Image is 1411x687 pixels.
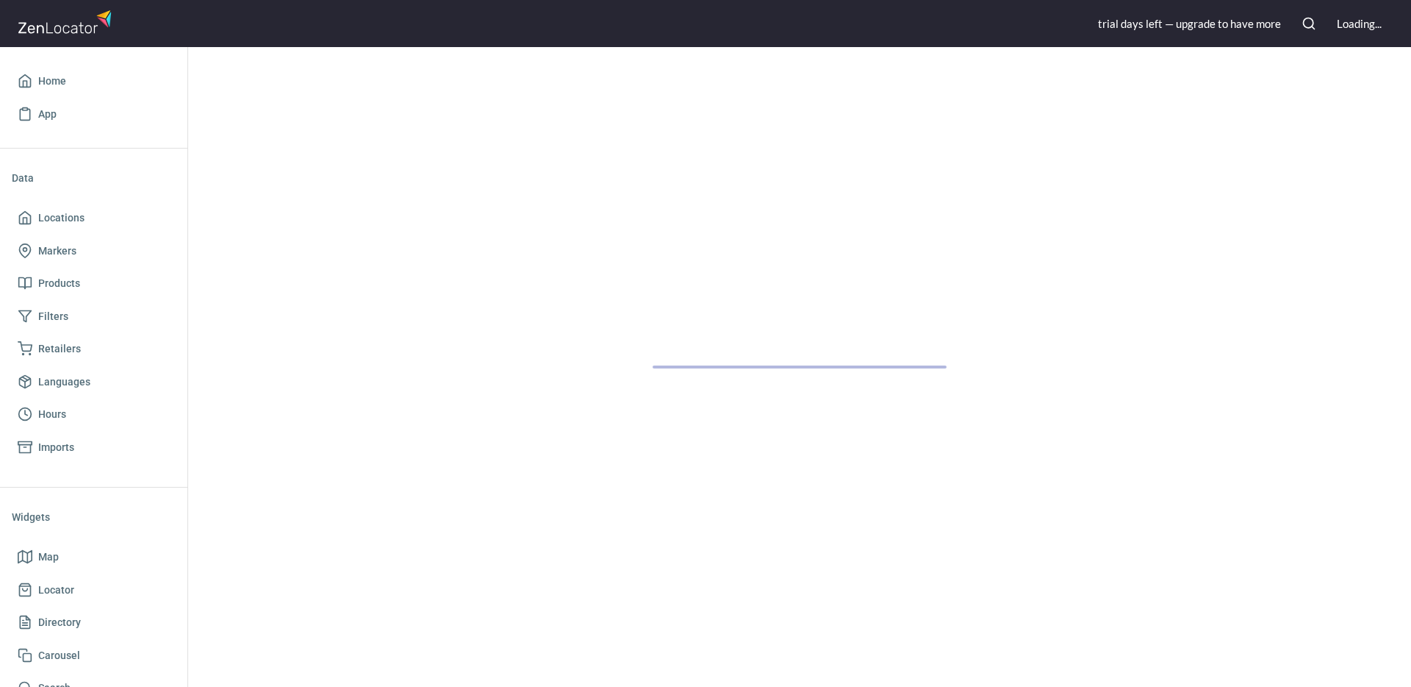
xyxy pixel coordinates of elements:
a: Carousel [12,639,176,672]
a: Languages [12,366,176,399]
span: Products [38,274,80,293]
span: App [38,105,57,124]
a: Retailers [12,332,176,366]
li: Widgets [12,499,176,535]
li: Data [12,160,176,196]
span: Languages [38,373,90,391]
a: Directory [12,606,176,639]
span: Directory [38,613,81,632]
span: Hours [38,405,66,424]
a: App [12,98,176,131]
div: trial day s left — upgrade to have more [1098,16,1281,32]
a: Hours [12,398,176,431]
a: Imports [12,431,176,464]
button: Search [1293,7,1325,40]
a: Locations [12,202,176,235]
a: Products [12,267,176,300]
a: Markers [12,235,176,268]
span: Retailers [38,340,81,358]
div: Loading... [1337,16,1382,32]
span: Markers [38,242,76,260]
img: zenlocator [18,6,116,38]
span: Map [38,548,59,566]
a: Home [12,65,176,98]
span: Locations [38,209,85,227]
span: Locator [38,581,74,599]
span: Home [38,72,66,90]
a: Filters [12,300,176,333]
span: Filters [38,307,68,326]
a: Map [12,541,176,574]
span: Carousel [38,647,80,665]
a: Locator [12,574,176,607]
span: Imports [38,438,74,457]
